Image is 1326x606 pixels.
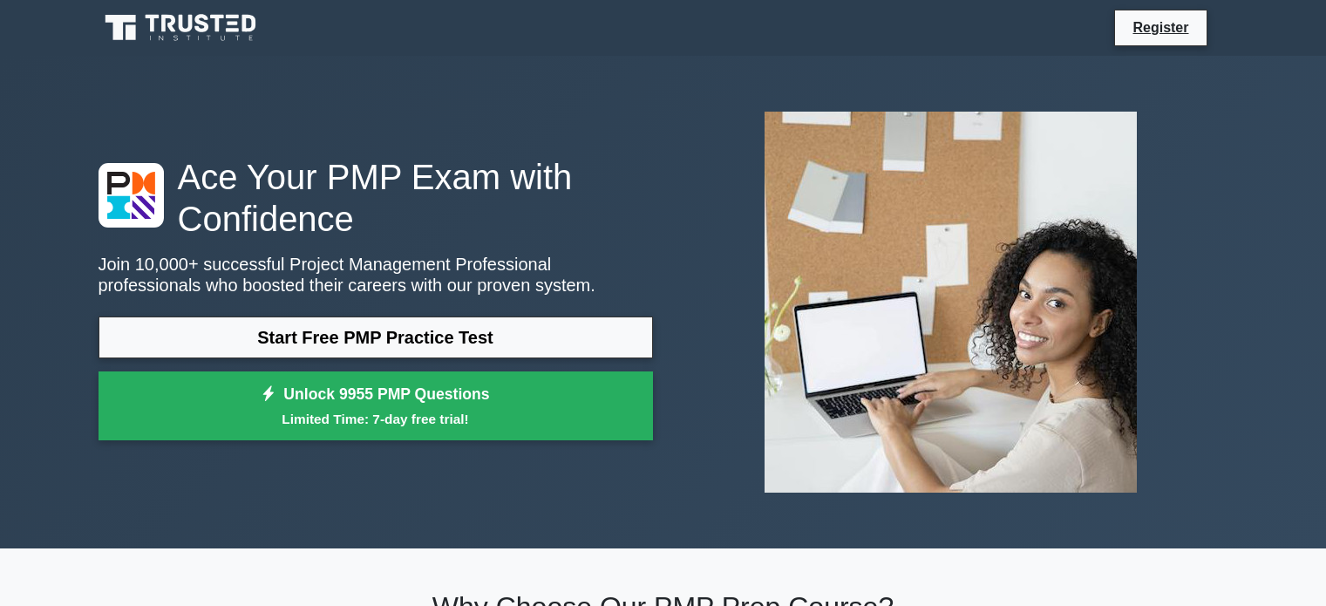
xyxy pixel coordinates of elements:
[99,371,653,441] a: Unlock 9955 PMP QuestionsLimited Time: 7-day free trial!
[1122,17,1199,38] a: Register
[99,254,653,296] p: Join 10,000+ successful Project Management Professional professionals who boosted their careers w...
[99,156,653,240] h1: Ace Your PMP Exam with Confidence
[99,317,653,358] a: Start Free PMP Practice Test
[120,409,631,429] small: Limited Time: 7-day free trial!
